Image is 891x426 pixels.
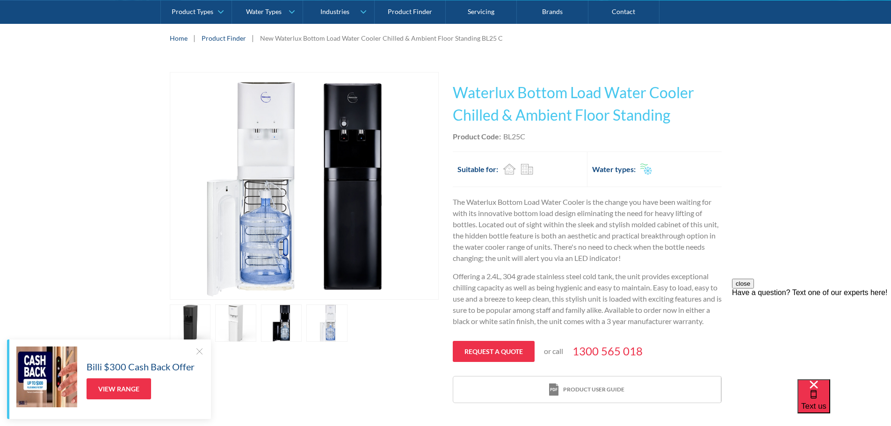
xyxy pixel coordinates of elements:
div: New Waterlux Bottom Load Water Cooler Chilled & Ambient Floor Standing BL25 C [260,33,503,43]
p: Offering a 2.4L, 304 grade stainless steel cold tank, the unit provides exceptional chilling capa... [453,271,722,327]
iframe: podium webchat widget bubble [797,379,891,426]
a: Home [170,33,188,43]
h5: Billi $300 Cash Back Offer [87,360,195,374]
h1: Waterlux Bottom Load Water Cooler Chilled & Ambient Floor Standing [453,81,722,126]
p: The Waterlux Bottom Load Water Cooler is the change you have been waiting for with its innovative... [453,196,722,264]
div: Product Types [172,7,213,15]
div: Water Types [246,7,282,15]
div: BL25C [503,131,525,142]
div: | [192,32,197,43]
a: open lightbox [261,304,302,342]
h2: Suitable for: [457,164,498,175]
a: View Range [87,378,151,399]
a: print iconProduct user guide [453,376,721,403]
p: or call [544,346,563,357]
a: open lightbox [170,304,211,342]
strong: Product Code: [453,132,501,141]
a: Request a quote [453,341,535,362]
img: Billi $300 Cash Back Offer [16,347,77,407]
iframe: podium webchat widget prompt [732,279,891,391]
a: open lightbox [215,304,256,342]
div: | [251,32,255,43]
img: New Waterlux Bottom Load Water Cooler Chilled & Ambient Floor Standing BL25 C [191,72,418,299]
a: 1300 565 018 [572,343,643,360]
a: open lightbox [306,304,348,342]
h2: Water types: [592,164,636,175]
a: open lightbox [170,72,439,300]
div: Product user guide [563,385,624,394]
a: Product Finder [202,33,246,43]
img: print icon [549,383,558,396]
div: Industries [320,7,349,15]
